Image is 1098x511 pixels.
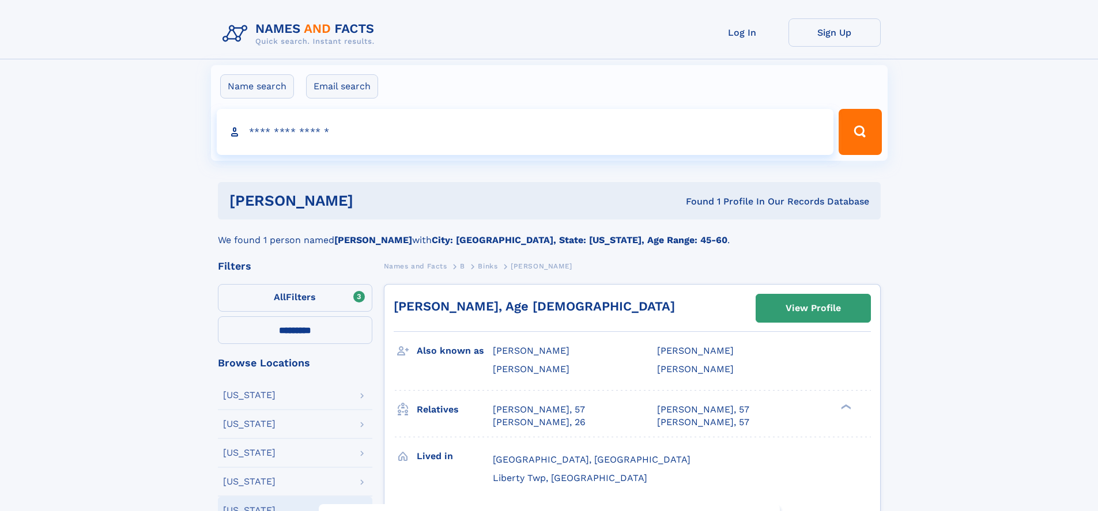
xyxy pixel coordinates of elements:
[657,345,734,356] span: [PERSON_NAME]
[220,74,294,99] label: Name search
[229,194,520,208] h1: [PERSON_NAME]
[478,259,497,273] a: Binks
[839,109,881,155] button: Search Button
[218,358,372,368] div: Browse Locations
[417,341,493,361] h3: Also known as
[519,195,869,208] div: Found 1 Profile In Our Records Database
[786,295,841,321] div: View Profile
[493,416,586,429] a: [PERSON_NAME], 26
[511,262,572,270] span: [PERSON_NAME]
[493,454,691,465] span: [GEOGRAPHIC_DATA], [GEOGRAPHIC_DATA]
[217,109,834,155] input: search input
[223,419,276,429] div: [US_STATE]
[478,262,497,270] span: Binks
[460,259,465,273] a: B
[218,219,881,247] div: We found 1 person named with .
[696,18,788,47] a: Log In
[218,284,372,312] label: Filters
[223,391,276,400] div: [US_STATE]
[460,262,465,270] span: B
[493,364,569,374] span: [PERSON_NAME]
[756,294,870,322] a: View Profile
[432,234,727,245] b: City: [GEOGRAPHIC_DATA], State: [US_STATE], Age Range: 45-60
[306,74,378,99] label: Email search
[384,259,447,273] a: Names and Facts
[493,403,585,416] a: [PERSON_NAME], 57
[788,18,881,47] a: Sign Up
[657,364,734,374] span: [PERSON_NAME]
[493,472,647,483] span: Liberty Twp, [GEOGRAPHIC_DATA]
[657,403,749,416] a: [PERSON_NAME], 57
[223,477,276,486] div: [US_STATE]
[417,400,493,419] h3: Relatives
[223,448,276,457] div: [US_STATE]
[394,299,675,313] a: [PERSON_NAME], Age [DEMOGRAPHIC_DATA]
[657,416,749,429] a: [PERSON_NAME], 57
[218,18,384,50] img: Logo Names and Facts
[334,234,412,245] b: [PERSON_NAME]
[838,403,852,410] div: ❯
[274,292,286,302] span: All
[493,345,569,356] span: [PERSON_NAME]
[417,446,493,466] h3: Lived in
[218,261,372,271] div: Filters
